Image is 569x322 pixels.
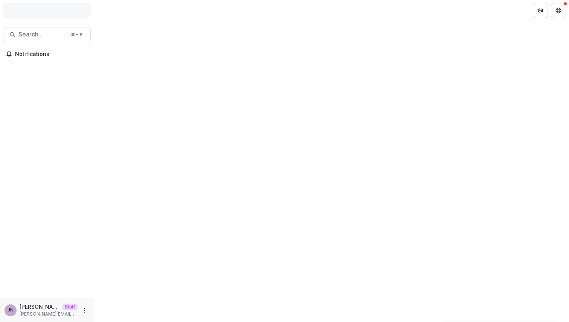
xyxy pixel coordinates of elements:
button: Search... [3,27,91,42]
p: [PERSON_NAME] [20,303,59,311]
button: More [80,306,89,315]
div: ⌘ + K [69,30,84,39]
p: Staff [62,304,77,310]
span: Search... [18,31,66,38]
p: [PERSON_NAME][EMAIL_ADDRESS][DOMAIN_NAME] [20,311,77,317]
span: Notifications [15,51,88,57]
button: Partners [533,3,548,18]
div: Joyce N [8,308,14,313]
button: Get Help [551,3,566,18]
button: Notifications [3,48,91,60]
nav: breadcrumb [97,5,129,16]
